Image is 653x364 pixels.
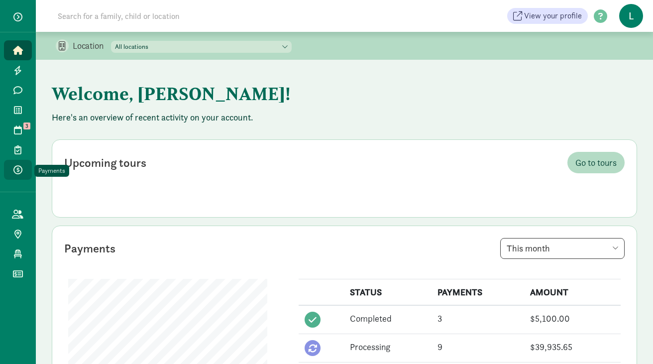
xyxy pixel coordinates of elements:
[64,154,146,172] div: Upcoming tours
[437,340,518,354] div: 9
[530,312,615,325] div: $5,100.00
[437,312,518,325] div: 3
[603,316,653,364] iframe: Chat Widget
[64,240,115,257] div: Payments
[524,279,621,306] th: AMOUNT
[432,279,524,306] th: PAYMENTS
[350,312,426,325] div: Completed
[575,156,617,169] span: Go to tours
[344,279,432,306] th: STATUS
[52,6,331,26] input: Search for a family, child or location
[38,166,65,176] div: Payments
[507,8,588,24] a: View your profile
[619,4,643,28] span: L
[567,152,625,173] a: Go to tours
[23,122,30,129] span: 3
[4,120,32,140] a: 3
[73,40,111,52] p: Location
[52,76,544,112] h1: Welcome, [PERSON_NAME]!
[530,340,615,354] div: $39,935.65
[524,10,582,22] span: View your profile
[52,112,637,123] p: Here's an overview of recent activity on your account.
[350,340,426,354] div: Processing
